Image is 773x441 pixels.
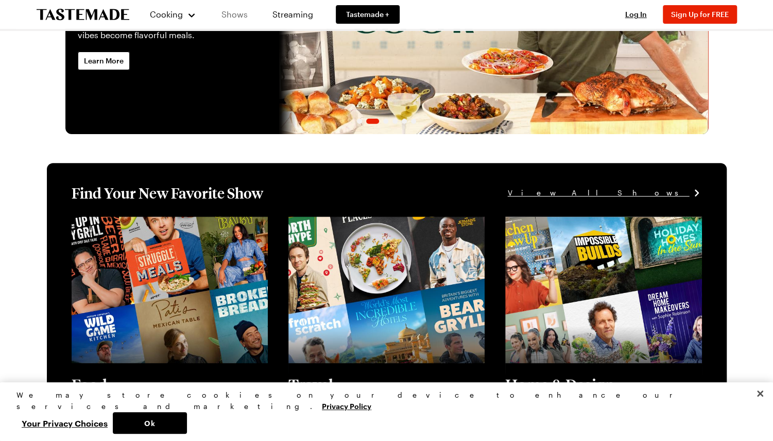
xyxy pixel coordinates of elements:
button: Your Privacy Choices [16,412,113,434]
a: View full content for [object Object] [288,218,429,227]
span: Go to slide 5 [402,119,407,124]
span: Go to slide 6 [411,119,416,124]
div: Privacy [16,389,748,434]
a: View All Shows [508,187,702,199]
span: Go to slide 2 [366,119,379,124]
h1: Find Your New Favorite Show [72,184,263,202]
a: View full content for [object Object] [72,218,212,227]
button: Sign Up for FREE [663,5,737,24]
a: Tastemade + [336,5,400,24]
a: To Tastemade Home Page [37,9,129,21]
button: Ok [113,412,187,434]
a: Learn More [78,52,130,70]
button: Close [749,382,771,405]
span: Go to slide 3 [383,119,388,124]
span: Cooking [150,9,183,19]
span: Sign Up for FREE [671,10,729,19]
span: Learn More [84,56,124,66]
span: View All Shows [508,187,690,199]
span: Log In [625,10,647,19]
div: We may store cookies on your device to enhance our services and marketing. [16,389,748,412]
a: View full content for [object Object] [505,218,646,227]
button: Cooking [150,2,197,27]
span: Tastemade + [346,9,389,20]
button: Log In [615,9,657,20]
a: More information about your privacy, opens in a new tab [322,401,371,411]
span: Go to slide 4 [392,119,398,124]
span: Go to slide 1 [357,119,362,124]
